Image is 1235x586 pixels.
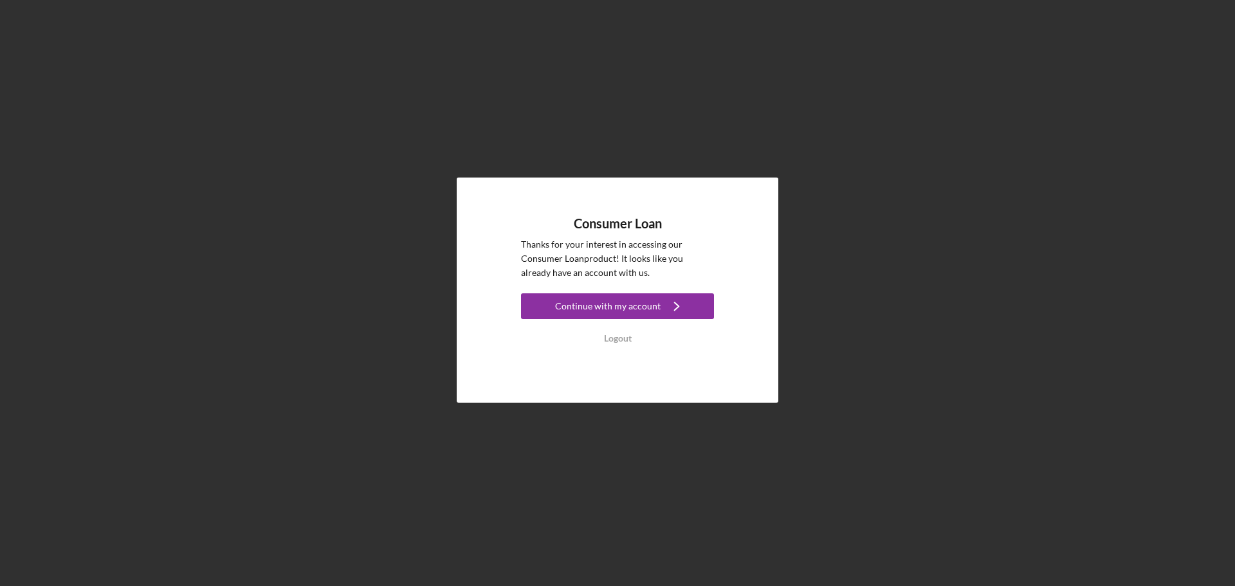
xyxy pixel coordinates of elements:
[521,293,714,319] button: Continue with my account
[604,325,632,351] div: Logout
[521,325,714,351] button: Logout
[521,237,714,280] p: Thanks for your interest in accessing our Consumer Loan product! It looks like you already have a...
[521,293,714,322] a: Continue with my account
[574,216,662,231] h4: Consumer Loan
[555,293,661,319] div: Continue with my account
